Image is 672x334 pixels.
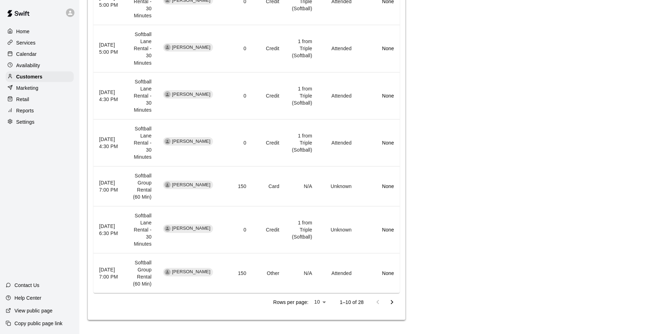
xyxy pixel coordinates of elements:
[221,119,252,166] td: 0
[6,117,74,127] a: Settings
[318,253,357,293] td: Attended
[16,73,42,80] p: Customers
[273,299,308,306] p: Rows per page:
[16,96,29,103] p: Retail
[169,138,213,145] span: [PERSON_NAME]
[6,71,74,82] a: Customers
[126,72,157,119] td: Softball Lane Rental - 30 Minutes
[363,183,394,190] p: None
[311,297,329,307] div: 10
[285,206,318,253] td: 1 from Triple (Softball)
[16,84,38,92] p: Marketing
[93,206,126,253] th: [DATE] 6:30 PM
[6,26,74,37] a: Home
[16,107,34,114] p: Reports
[340,299,364,306] p: 1–10 of 28
[6,60,74,71] a: Availability
[385,295,399,309] button: Go to next page
[93,253,126,293] th: [DATE] 7:00 PM
[252,25,285,72] td: Credit
[285,166,318,206] td: N/A
[164,269,171,275] div: Jon Signorelli
[126,253,157,293] td: Softball Group Rental (60 Min)
[221,72,252,119] td: 0
[16,51,37,58] p: Calendar
[14,320,62,327] p: Copy public page link
[126,25,157,72] td: Softball Lane Rental - 30 Minutes
[164,91,171,98] div: Wren Signorelli
[16,62,40,69] p: Availability
[164,138,171,145] div: Cora Signorelli
[221,166,252,206] td: 150
[169,91,213,98] span: [PERSON_NAME]
[93,166,126,206] th: [DATE] 7:00 PM
[252,166,285,206] td: Card
[285,25,318,72] td: 1 from Triple (Softball)
[169,182,213,188] span: [PERSON_NAME]
[252,206,285,253] td: Credit
[318,206,357,253] td: Unknown
[14,294,41,301] p: Help Center
[363,92,394,99] p: None
[14,282,40,289] p: Contact Us
[363,226,394,233] p: None
[363,45,394,52] p: None
[6,94,74,105] a: Retail
[164,182,171,188] div: Jon Signorelli
[285,119,318,166] td: 1 from Triple (Softball)
[6,83,74,93] a: Marketing
[285,72,318,119] td: 1 from Triple (Softball)
[318,72,357,119] td: Attended
[221,253,252,293] td: 150
[16,28,30,35] p: Home
[252,253,285,293] td: Other
[93,119,126,166] th: [DATE] 4:30 PM
[6,105,74,116] a: Reports
[126,166,157,206] td: Softball Group Rental (60 Min)
[16,39,36,46] p: Services
[169,269,213,275] span: [PERSON_NAME]
[221,25,252,72] td: 0
[6,49,74,59] a: Calendar
[221,206,252,253] td: 0
[169,225,213,232] span: [PERSON_NAME]
[126,119,157,166] td: Softball Lane Rental - 30 Minutes
[318,166,357,206] td: Unknown
[93,72,126,119] th: [DATE] 4:30 PM
[285,253,318,293] td: N/A
[126,206,157,253] td: Softball Lane Rental - 30 Minutes
[252,119,285,166] td: Credit
[16,118,35,125] p: Settings
[164,225,171,232] div: Wren Signorelli
[363,270,394,277] p: None
[252,72,285,119] td: Credit
[164,44,171,51] div: Cora Signorelli
[169,44,213,51] span: [PERSON_NAME]
[363,139,394,146] p: None
[318,25,357,72] td: Attended
[14,307,53,314] p: View public page
[6,37,74,48] a: Services
[318,119,357,166] td: Attended
[93,25,126,72] th: [DATE] 5:00 PM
